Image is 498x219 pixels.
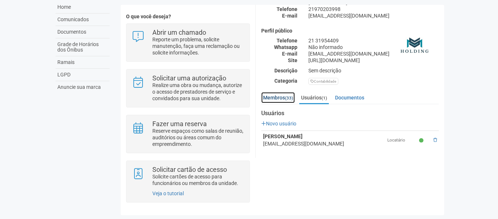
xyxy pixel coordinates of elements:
[261,121,296,127] a: Novo usuário
[277,38,297,44] strong: Telefone
[285,95,293,101] small: (33)
[282,13,297,19] strong: E-mail
[308,78,338,85] div: Contabilidade
[152,36,244,56] p: Reporte um problema, solicite manutenção, faça uma reclamação ou solicite informações.
[56,26,110,38] a: Documentos
[56,1,110,14] a: Home
[263,140,384,147] div: [EMAIL_ADDRESS][DOMAIN_NAME]
[274,78,297,84] strong: Categoria
[152,82,244,102] p: Realize uma obra ou mudança, autorize o acesso de prestadores de serviço e convidados para sua un...
[126,14,250,19] h4: O que você deseja?
[152,190,184,196] a: Veja o tutorial
[303,44,444,50] div: Não informado
[303,67,444,74] div: Sem descrição
[274,44,297,50] strong: Whatsapp
[274,68,297,73] strong: Descrição
[303,50,444,57] div: [EMAIL_ADDRESS][DOMAIN_NAME]
[277,6,297,12] strong: Telefone
[288,57,297,63] strong: Site
[303,6,444,12] div: 21970203998
[419,137,425,144] small: Ativo
[303,37,444,44] div: 21 31954409
[152,29,206,36] strong: Abrir um chamado
[152,128,244,147] p: Reserve espaços como salas de reunião, auditórios ou áreas comum do empreendimento.
[132,166,244,186] a: Solicitar cartão de acesso Solicite cartões de acesso para funcionários ou membros da unidade.
[397,28,433,65] img: business.png
[152,166,227,173] strong: Solicitar cartão de acesso
[56,38,110,56] a: Grade de Horários dos Ônibus
[152,74,226,82] strong: Solicitar uma autorização
[56,14,110,26] a: Comunicados
[132,29,244,56] a: Abrir um chamado Reporte um problema, solicite manutenção, faça uma reclamação ou solicite inform...
[303,12,444,19] div: [EMAIL_ADDRESS][DOMAIN_NAME]
[152,173,244,186] p: Solicite cartões de acesso para funcionários ou membros da unidade.
[303,57,444,64] div: [URL][DOMAIN_NAME]
[56,69,110,81] a: LGPD
[152,120,207,128] strong: Fazer uma reserva
[299,92,329,104] a: Usuários(1)
[261,92,295,103] a: Membros(33)
[56,56,110,69] a: Ramais
[385,131,417,150] td: Locatário
[333,92,366,103] a: Documentos
[132,75,244,102] a: Solicitar uma autorização Realize uma obra ou mudança, autorize o acesso de prestadores de serviç...
[322,95,327,101] small: (1)
[261,110,439,117] strong: Usuários
[56,81,110,93] a: Anuncie sua marca
[282,51,297,57] strong: E-mail
[132,121,244,147] a: Fazer uma reserva Reserve espaços como salas de reunião, auditórios ou áreas comum do empreendime...
[263,133,303,139] strong: [PERSON_NAME]
[261,28,439,34] h4: Perfil público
